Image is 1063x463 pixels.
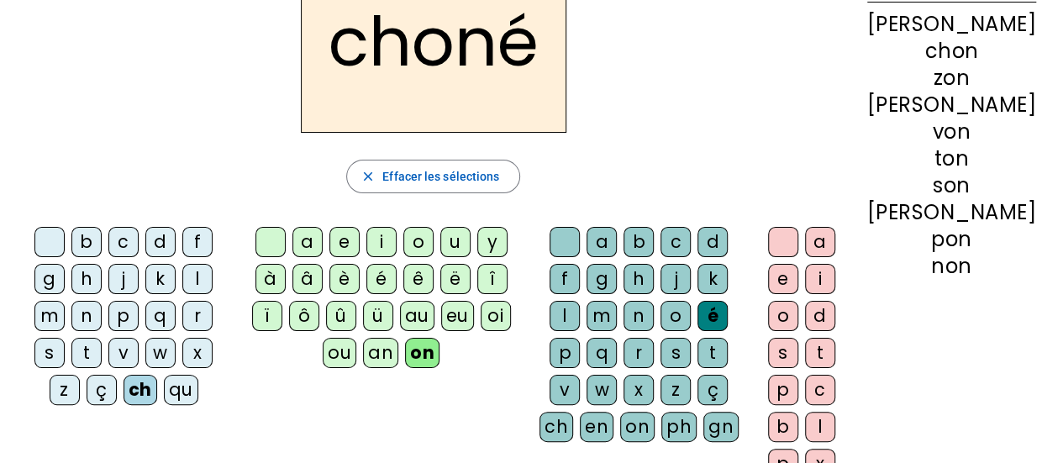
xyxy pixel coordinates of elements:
[323,338,356,368] div: ou
[145,264,176,294] div: k
[624,375,654,405] div: x
[550,301,580,331] div: l
[867,149,1036,169] div: ton
[620,412,655,442] div: on
[660,264,691,294] div: j
[587,264,617,294] div: g
[477,227,508,257] div: y
[34,264,65,294] div: g
[624,301,654,331] div: n
[71,227,102,257] div: b
[50,375,80,405] div: z
[587,301,617,331] div: m
[108,338,139,368] div: v
[108,264,139,294] div: j
[660,301,691,331] div: o
[867,68,1036,88] div: zon
[346,160,520,193] button: Effacer les sélections
[164,375,198,405] div: qu
[867,176,1036,196] div: son
[182,301,213,331] div: r
[34,338,65,368] div: s
[182,338,213,368] div: x
[255,264,286,294] div: à
[481,301,511,331] div: oi
[697,375,728,405] div: ç
[660,375,691,405] div: z
[87,375,117,405] div: ç
[366,264,397,294] div: é
[805,375,835,405] div: c
[326,301,356,331] div: û
[697,338,728,368] div: t
[697,227,728,257] div: d
[363,301,393,331] div: ü
[182,227,213,257] div: f
[660,338,691,368] div: s
[661,412,697,442] div: ph
[805,264,835,294] div: i
[441,301,474,331] div: eu
[366,227,397,257] div: i
[550,375,580,405] div: v
[580,412,613,442] div: en
[145,301,176,331] div: q
[329,227,360,257] div: e
[805,227,835,257] div: a
[363,338,398,368] div: an
[768,264,798,294] div: e
[867,41,1036,61] div: chon
[145,338,176,368] div: w
[382,166,499,187] span: Effacer les sélections
[867,256,1036,276] div: non
[697,301,728,331] div: é
[124,375,157,405] div: ch
[867,14,1036,34] div: [PERSON_NAME]
[400,301,434,331] div: au
[587,375,617,405] div: w
[252,301,282,331] div: ï
[805,338,835,368] div: t
[550,338,580,368] div: p
[768,301,798,331] div: o
[292,264,323,294] div: â
[182,264,213,294] div: l
[440,264,471,294] div: ë
[292,227,323,257] div: a
[768,412,798,442] div: b
[71,338,102,368] div: t
[805,412,835,442] div: l
[329,264,360,294] div: è
[697,264,728,294] div: k
[624,338,654,368] div: r
[587,338,617,368] div: q
[768,338,798,368] div: s
[440,227,471,257] div: u
[550,264,580,294] div: f
[477,264,508,294] div: î
[867,95,1036,115] div: [PERSON_NAME]
[539,412,573,442] div: ch
[71,264,102,294] div: h
[108,301,139,331] div: p
[108,227,139,257] div: c
[867,229,1036,250] div: pon
[660,227,691,257] div: c
[768,375,798,405] div: p
[289,301,319,331] div: ô
[34,301,65,331] div: m
[405,338,439,368] div: on
[403,227,434,257] div: o
[360,169,376,184] mat-icon: close
[71,301,102,331] div: n
[703,412,739,442] div: gn
[805,301,835,331] div: d
[403,264,434,294] div: ê
[867,203,1036,223] div: [PERSON_NAME]
[624,264,654,294] div: h
[145,227,176,257] div: d
[624,227,654,257] div: b
[587,227,617,257] div: a
[867,122,1036,142] div: von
